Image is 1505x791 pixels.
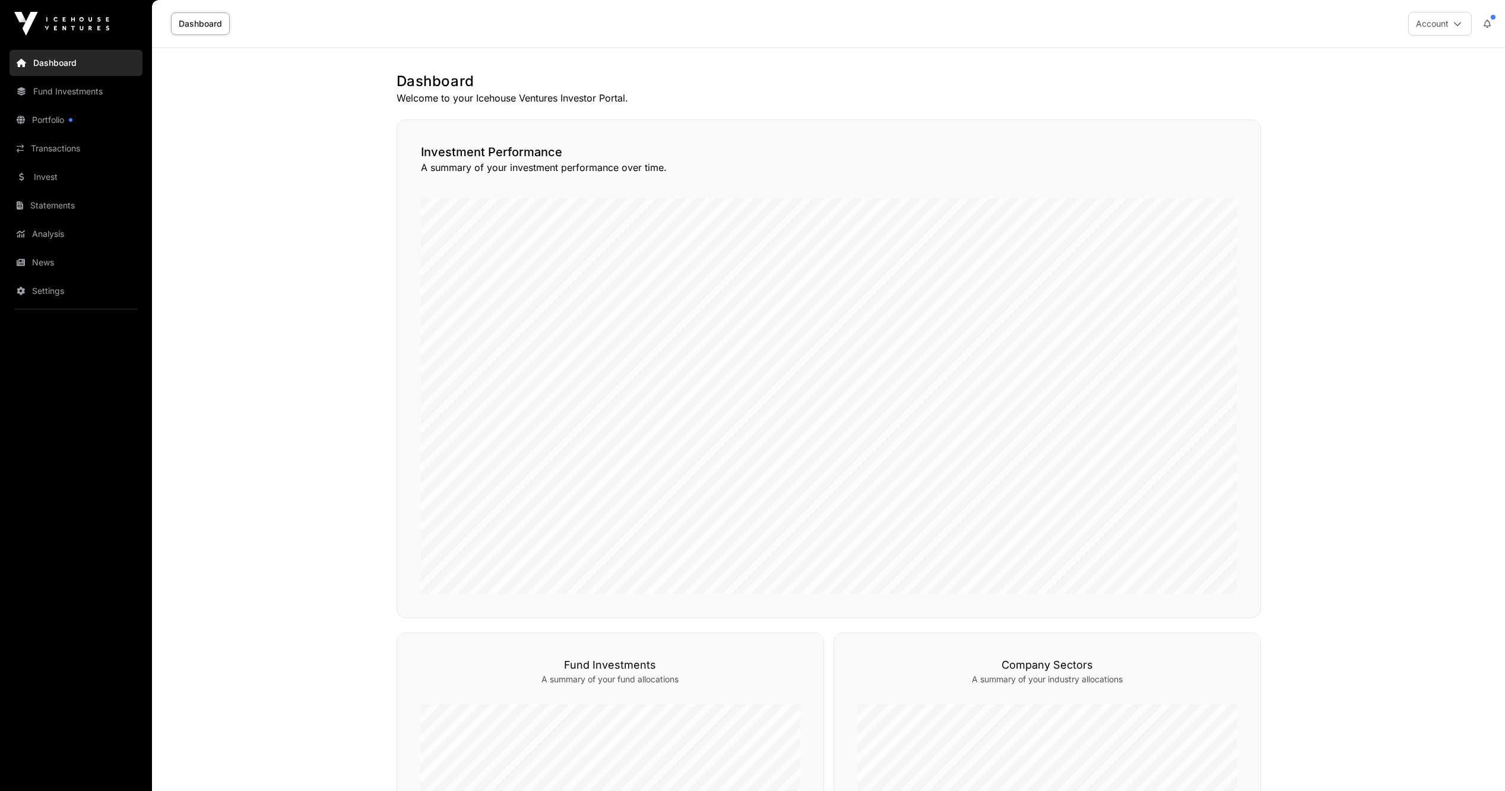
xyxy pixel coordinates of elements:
a: Dashboard [9,50,142,76]
a: Statements [9,192,142,219]
iframe: Chat Widget [1446,734,1505,791]
a: Analysis [9,221,142,247]
a: Portfolio [9,107,142,133]
p: A summary of your industry allocations [858,673,1237,685]
a: Settings [9,278,142,304]
a: Fund Investments [9,78,142,105]
a: Transactions [9,135,142,162]
a: News [9,249,142,276]
h3: Company Sectors [858,657,1237,673]
h2: Investment Performance [421,144,1237,160]
a: Dashboard [171,12,230,35]
h3: Fund Investments [421,657,800,673]
h1: Dashboard [397,72,1261,91]
a: Invest [9,164,142,190]
p: A summary of your investment performance over time. [421,160,1237,175]
button: Account [1408,12,1472,36]
p: A summary of your fund allocations [421,673,800,685]
p: Welcome to your Icehouse Ventures Investor Portal. [397,91,1261,105]
img: Icehouse Ventures Logo [14,12,109,36]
